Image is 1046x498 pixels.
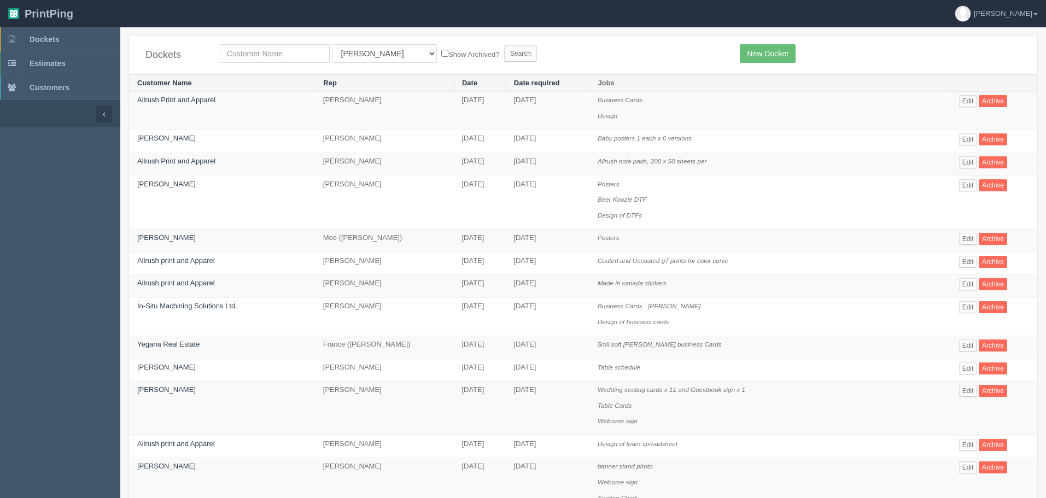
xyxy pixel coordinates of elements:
a: Archive [979,461,1007,473]
td: [PERSON_NAME] [315,435,454,458]
i: Allrush note pads, 200 x 50 sheets per [598,157,706,165]
a: Edit [959,362,977,374]
a: Edit [959,156,977,168]
i: banner stand photo [598,462,653,470]
a: Archive [979,339,1007,351]
a: [PERSON_NAME] [137,363,196,371]
td: [DATE] [505,153,589,176]
a: Archive [979,156,1007,168]
a: Archive [979,439,1007,451]
td: [DATE] [453,359,505,382]
a: Allrush print and Apparel [137,256,215,265]
i: Business Cards - [PERSON_NAME] [598,302,700,309]
td: [DATE] [505,275,589,298]
a: Rep [323,79,337,87]
i: Design of DTFs [598,212,642,219]
td: [DATE] [505,230,589,253]
i: Baby posters 1 each x 6 versions [598,134,692,142]
a: Allrush print and Apparel [137,279,215,287]
i: Table Cards [598,402,632,409]
td: [PERSON_NAME] [315,359,454,382]
a: [PERSON_NAME] [137,134,196,142]
a: Edit [959,133,977,145]
a: New Docket [740,44,795,63]
a: [PERSON_NAME] [137,462,196,470]
a: Archive [979,301,1007,313]
a: [PERSON_NAME] [137,385,196,394]
td: [DATE] [505,382,589,436]
td: [DATE] [453,435,505,458]
td: [DATE] [505,252,589,275]
i: Coated and Uncoated g7 prints for color curve [598,257,728,264]
td: [PERSON_NAME] [315,92,454,130]
a: Edit [959,179,977,191]
a: [PERSON_NAME] [137,180,196,188]
a: Edit [959,233,977,245]
input: Customer Name [220,44,330,63]
a: Allrush Print and Apparel [137,157,215,165]
h4: Dockets [145,50,203,61]
i: Design of business cards [598,318,669,325]
span: Customers [30,83,69,92]
img: logo-3e63b451c926e2ac314895c53de4908e5d424f24456219fb08d385ab2e579770.png [8,8,19,19]
td: [PERSON_NAME] [315,175,454,230]
span: Dockets [30,35,59,44]
td: [DATE] [505,297,589,336]
a: Archive [979,278,1007,290]
td: [DATE] [453,336,505,359]
td: [DATE] [505,359,589,382]
input: Show Archived? [441,50,448,57]
a: [PERSON_NAME] [137,233,196,242]
td: [DATE] [453,252,505,275]
a: Allrush Print and Apparel [137,96,215,104]
td: [PERSON_NAME] [315,153,454,176]
a: Date required [514,79,560,87]
td: [DATE] [453,275,505,298]
td: [PERSON_NAME] [315,252,454,275]
i: Posters [598,234,620,241]
a: Edit [959,439,977,451]
i: Table schedule [598,364,640,371]
i: Business Cards [598,96,642,103]
td: [DATE] [453,92,505,130]
td: [PERSON_NAME] [315,297,454,336]
td: [DATE] [505,130,589,153]
td: [PERSON_NAME] [315,382,454,436]
i: Design [598,112,617,119]
td: [DATE] [453,153,505,176]
span: Estimates [30,59,66,68]
a: In-Situ Machining Solutions Ltd. [137,302,237,310]
a: Archive [979,256,1007,268]
a: Edit [959,339,977,351]
td: [DATE] [453,297,505,336]
a: Archive [979,385,1007,397]
img: avatar_default-7531ab5dedf162e01f1e0bb0964e6a185e93c5c22dfe317fb01d7f8cd2b1632c.jpg [955,6,971,21]
td: [PERSON_NAME] [315,130,454,153]
td: [PERSON_NAME] [315,275,454,298]
input: Search [504,45,537,62]
i: Posters [598,180,620,188]
i: Welcome sign [598,417,638,424]
a: Date [462,79,477,87]
i: Made in canada stickers [598,279,667,286]
a: Archive [979,95,1007,107]
i: 5mil soft [PERSON_NAME] business Cards [598,341,722,348]
td: [DATE] [505,336,589,359]
i: Beer Koozie DTF [598,196,647,203]
td: Moe ([PERSON_NAME]) [315,230,454,253]
a: Edit [959,256,977,268]
a: Edit [959,95,977,107]
i: Design of team spreadsheet [598,440,677,447]
a: Customer Name [137,79,192,87]
a: Archive [979,133,1007,145]
td: [DATE] [453,175,505,230]
a: Allrush print and Apparel [137,440,215,448]
a: Archive [979,362,1007,374]
a: Edit [959,385,977,397]
a: Archive [979,179,1007,191]
td: [DATE] [453,382,505,436]
td: [DATE] [453,230,505,253]
td: [DATE] [453,130,505,153]
a: Edit [959,278,977,290]
a: Archive [979,233,1007,245]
